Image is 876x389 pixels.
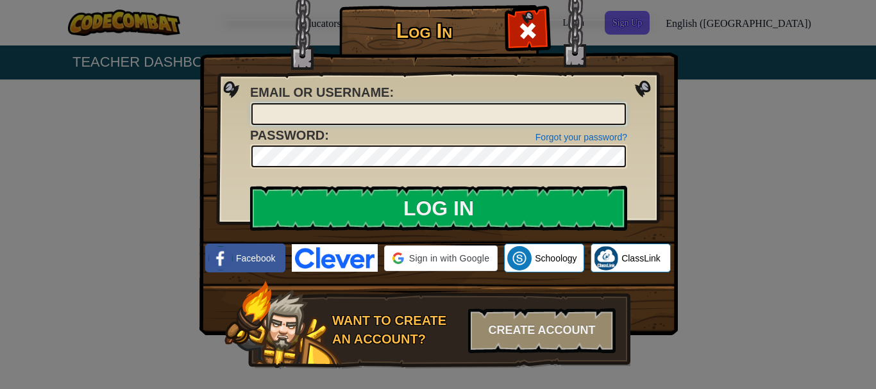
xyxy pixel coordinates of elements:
h1: Log In [342,20,506,42]
a: Forgot your password? [535,132,627,142]
div: Create Account [468,308,616,353]
label: : [250,83,394,102]
span: Schoology [535,252,577,265]
input: Log In [250,186,627,231]
div: Want to create an account? [332,311,460,348]
span: Facebook [236,252,275,265]
img: classlink-logo-small.png [594,246,618,270]
span: ClassLink [621,252,661,265]
img: facebook_small.png [208,246,233,270]
span: Email or Username [250,85,389,99]
span: Sign in with Google [409,252,489,265]
label: : [250,126,329,145]
img: clever-logo-blue.png [292,244,378,272]
img: schoology.png [507,246,532,270]
div: Sign in with Google [384,245,498,271]
span: Password [250,128,324,142]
